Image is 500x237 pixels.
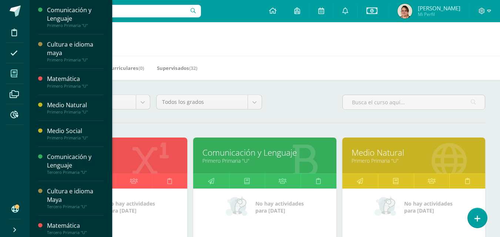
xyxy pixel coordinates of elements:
div: Medio Social [47,127,103,135]
div: Matemática [47,221,103,230]
a: Supervisados(32) [157,62,197,74]
img: no_activities_small.png [375,196,399,218]
a: MatemáticaTercero Primaria "U" [47,221,103,235]
div: Cultura e idioma maya [47,40,103,57]
span: Todos los grados [162,95,242,109]
span: (32) [189,65,197,71]
div: Medio Natural [47,101,103,109]
a: Cultura e idioma mayaPrimero Primaria "U" [47,40,103,62]
a: Comunicación y Lenguaje [202,147,327,158]
span: Mi Perfil [418,11,460,17]
div: Primero Primaria "U" [47,109,103,115]
div: Matemática [47,75,103,83]
a: Primero Primaria "U" [352,157,476,164]
div: Tercero Primaria "U" [47,230,103,235]
a: Medio NaturalPrimero Primaria "U" [47,101,103,115]
span: [PERSON_NAME] [418,4,460,12]
img: dec0cd3017c89b8d877bfad2d56d5847.png [397,4,412,18]
div: Comunicación y Lenguaje [47,6,103,23]
div: Primero Primaria "U" [47,135,103,140]
a: Comunicación y LenguajePrimero Primaria "U" [47,6,103,28]
a: Matemática [54,147,178,158]
a: Comunicación y LenguajeTercero Primaria "U" [47,153,103,175]
a: Cultura e idioma MayaTercero Primaria "U" [47,187,103,209]
input: Busca un usuario... [34,5,201,17]
img: no_activities_small.png [226,196,250,218]
a: MatemáticaPrimero Primaria "U" [47,75,103,88]
a: Todos los grados [157,95,262,109]
span: No hay actividades para [DATE] [255,200,304,214]
div: Primero Primaria "U" [47,84,103,89]
div: Cultura e idioma Maya [47,187,103,204]
span: No hay actividades para [DATE] [107,200,155,214]
span: No hay actividades para [DATE] [404,200,453,214]
a: Primero Primaria "U" [202,157,327,164]
div: Tercero Primaria "U" [47,204,103,209]
a: Medio SocialPrimero Primaria "U" [47,127,103,140]
div: Primero Primaria "U" [47,57,103,62]
div: Primero Primaria "U" [47,23,103,28]
a: Mis Extracurriculares(0) [86,62,144,74]
div: Tercero Primaria "U" [47,170,103,175]
span: (0) [138,65,144,71]
div: Comunicación y Lenguaje [47,153,103,170]
a: Medio Natural [352,147,476,158]
input: Busca el curso aquí... [343,95,485,109]
a: Primero Primaria "U" [54,157,178,164]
